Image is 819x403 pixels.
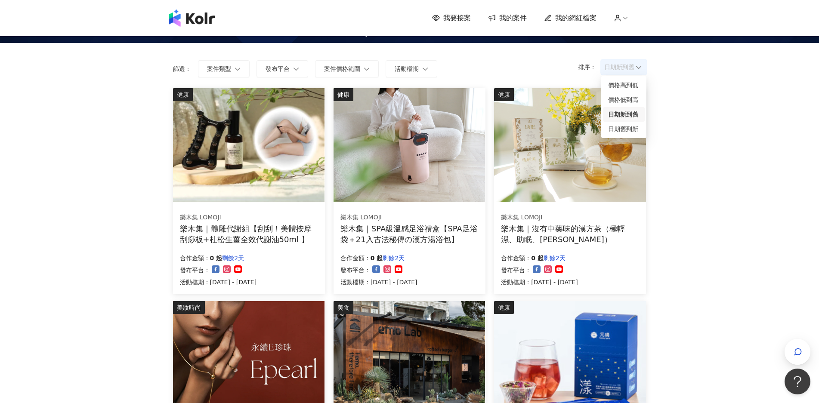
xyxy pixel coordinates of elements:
button: 案件價格範圍 [315,60,379,77]
p: 排序： [578,64,601,71]
button: 活動檔期 [386,60,437,77]
div: 健康 [494,301,514,314]
div: 樂木集｜SPA級溫感足浴禮盒【SPA足浴袋＋21入古法秘傳の漢方湯浴包】 [340,223,479,245]
div: 價格高到低 [603,78,645,92]
div: 日期新到舊 [603,107,645,122]
p: 剩餘2天 [383,253,405,263]
span: 發布平台 [266,65,290,72]
div: 樂木集 LOMOJI [180,213,318,222]
span: 案件類型 [207,65,231,72]
iframe: Help Scout Beacon - Open [785,369,810,394]
p: 發布平台： [340,265,371,275]
div: 價格低到高 [608,95,640,105]
p: 0 起 [531,253,544,263]
p: 剩餘2天 [544,253,566,263]
a: 我的網紅檔案 [544,13,596,23]
div: 日期舊到新 [603,122,645,136]
a: 我的案件 [488,13,527,23]
button: 發布平台 [257,60,308,77]
p: 0 起 [210,253,223,263]
p: 合作金額： [180,253,210,263]
img: SPA級溫感足浴禮盒【SPA足浴袋＋21入古法秘傳の漢方湯浴包】 [334,88,485,202]
div: 樂木集｜體雕代謝組【刮刮！美體按摩刮痧板+杜松生薑全效代謝油50ml 】 [180,223,318,245]
p: 活動檔期：[DATE] - [DATE] [501,277,578,287]
div: 樂木集 LOMOJI [501,213,639,222]
p: 篩選： [173,65,191,72]
span: 我要接案 [443,13,471,23]
span: 日期新到舊 [604,61,643,74]
img: 體雕代謝組【刮刮！美體按摩刮痧板+杜松生薑全效代謝油50ml 】 [173,88,325,202]
div: 日期舊到新 [608,124,640,134]
p: 活動檔期：[DATE] - [DATE] [180,277,257,287]
p: 0 起 [371,253,383,263]
span: 活動檔期 [395,65,419,72]
p: 合作金額： [501,253,531,263]
a: 我要接案 [432,13,471,23]
p: 發布平台： [180,265,210,275]
div: 健康 [494,88,514,101]
p: 發布平台： [501,265,531,275]
span: 案件價格範圍 [324,65,360,72]
div: 美妝時尚 [173,301,205,314]
div: 日期新到舊 [608,110,640,119]
button: 案件類型 [198,60,250,77]
p: 合作金額： [340,253,371,263]
img: 樂木集｜沒有中藥味的漢方茶（極輕濕、助眠、亮妍） [494,88,646,202]
div: 健康 [334,88,353,101]
div: 樂木集 LOMOJI [340,213,478,222]
div: 價格高到低 [608,80,640,90]
img: logo [169,9,215,27]
div: 樂木集｜沒有中藥味的漢方茶（極輕濕、助眠、[PERSON_NAME]） [501,223,639,245]
div: 美食 [334,301,353,314]
p: 活動檔期：[DATE] - [DATE] [340,277,417,287]
div: 健康 [173,88,193,101]
div: 價格低到高 [603,92,645,107]
p: 剩餘2天 [222,253,244,263]
span: 我的網紅檔案 [555,13,596,23]
span: 我的案件 [499,13,527,23]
